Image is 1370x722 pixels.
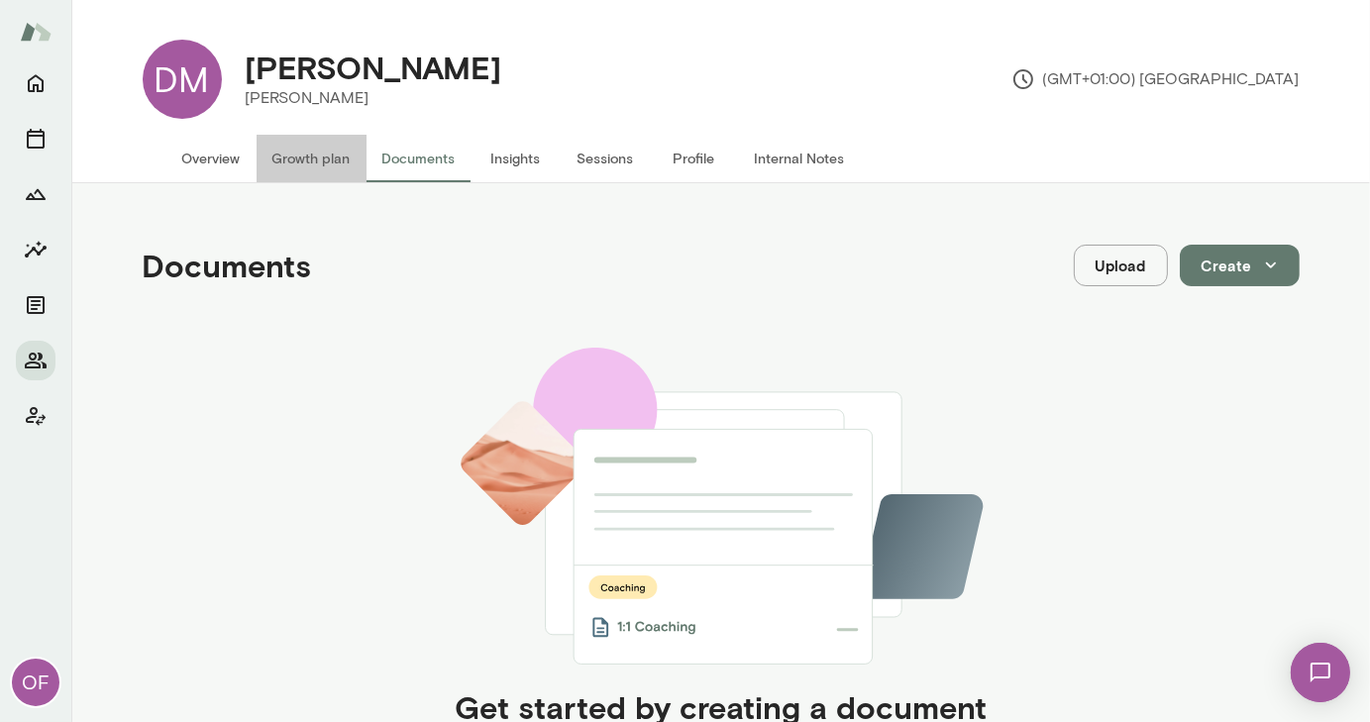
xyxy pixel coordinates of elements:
[16,230,55,269] button: Insights
[20,13,52,51] img: Mento
[650,135,739,182] button: Profile
[472,135,561,182] button: Insights
[367,135,472,182] button: Documents
[16,119,55,158] button: Sessions
[456,348,987,664] img: empty
[561,135,650,182] button: Sessions
[246,49,502,86] h4: [PERSON_NAME]
[1074,245,1168,286] button: Upload
[739,135,861,182] button: Internal Notes
[16,341,55,380] button: Members
[246,86,502,110] p: [PERSON_NAME]
[16,396,55,436] button: Client app
[166,135,257,182] button: Overview
[1011,67,1300,91] p: (GMT+01:00) [GEOGRAPHIC_DATA]
[143,247,312,284] h4: Documents
[16,174,55,214] button: Growth Plan
[257,135,367,182] button: Growth plan
[16,63,55,103] button: Home
[1180,245,1300,286] button: Create
[12,659,59,706] div: OF
[16,285,55,325] button: Documents
[143,40,222,119] div: DM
